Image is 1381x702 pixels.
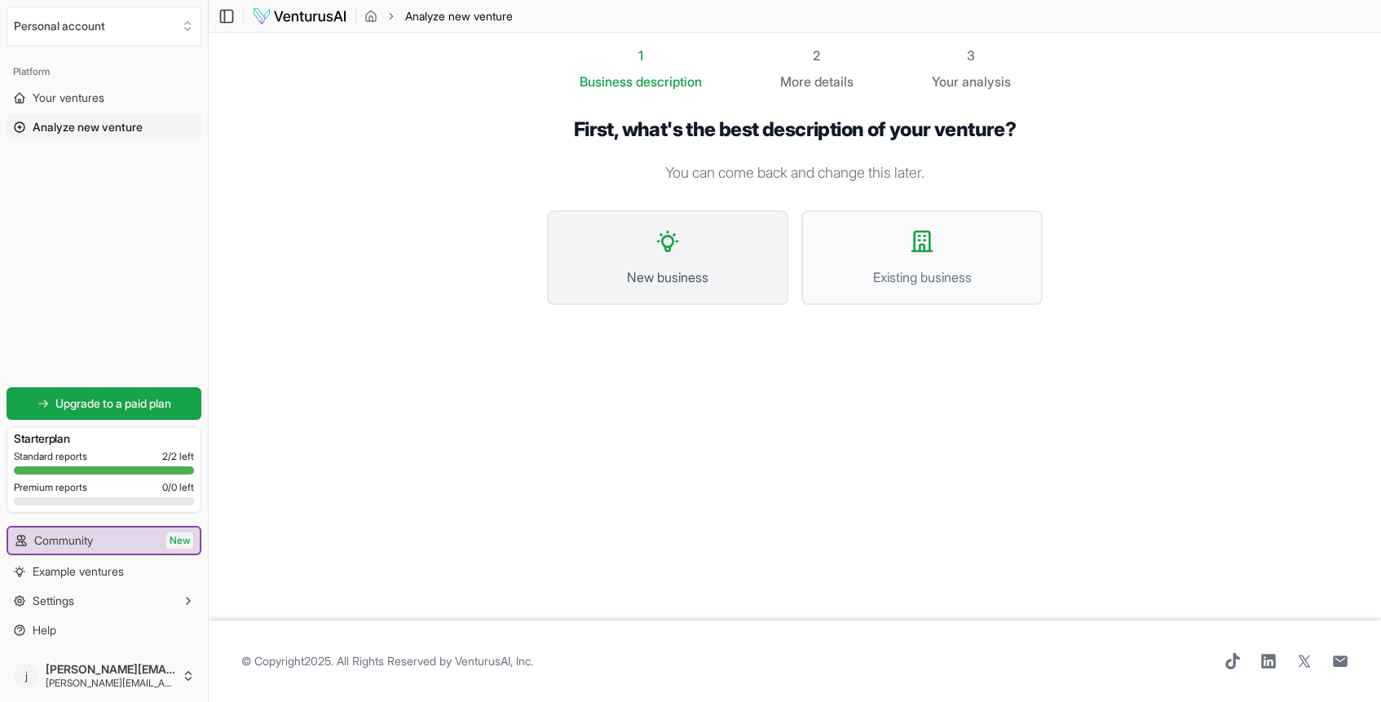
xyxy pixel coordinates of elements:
span: description [636,73,702,90]
div: 1 [580,46,702,65]
div: 2 [780,46,854,65]
span: Analyze new venture [33,119,143,135]
span: © Copyright 2025 . All Rights Reserved by . [241,653,533,669]
span: Analyze new venture [405,8,513,24]
nav: breadcrumb [364,8,513,24]
span: j [13,663,39,689]
span: Upgrade to a paid plan [55,395,171,412]
button: New business [547,210,788,305]
span: New [166,532,193,549]
a: Your ventures [7,85,201,111]
span: Business [580,72,633,91]
button: Existing business [801,210,1043,305]
span: Example ventures [33,563,124,580]
span: Your ventures [33,90,104,106]
a: CommunityNew [8,528,200,554]
a: Example ventures [7,559,201,585]
span: [PERSON_NAME][EMAIL_ADDRESS][PERSON_NAME][PERSON_NAME][DOMAIN_NAME] [46,662,175,677]
button: Settings [7,588,201,614]
a: Upgrade to a paid plan [7,387,201,420]
span: details [814,73,854,90]
span: Your [932,72,959,91]
img: logo [252,7,347,26]
h3: Starter plan [14,430,194,447]
span: Help [33,622,56,638]
span: Settings [33,593,74,609]
a: VenturusAI, Inc [455,654,531,668]
a: Analyze new venture [7,114,201,140]
span: More [780,72,811,91]
div: Platform [7,59,201,85]
p: You can come back and change this later. [547,161,1043,184]
a: Help [7,617,201,643]
span: 0 / 0 left [162,481,194,494]
button: j[PERSON_NAME][EMAIL_ADDRESS][PERSON_NAME][PERSON_NAME][DOMAIN_NAME][PERSON_NAME][EMAIL_ADDRESS][... [7,656,201,695]
span: Premium reports [14,481,87,494]
button: Select an organization [7,7,201,46]
span: Community [34,532,93,549]
span: [PERSON_NAME][EMAIL_ADDRESS][PERSON_NAME][PERSON_NAME][DOMAIN_NAME] [46,677,175,690]
h1: First, what's the best description of your venture? [547,117,1043,142]
span: New business [565,267,770,287]
div: 3 [932,46,1011,65]
span: analysis [962,73,1011,90]
span: 2 / 2 left [162,450,194,463]
span: Existing business [819,267,1025,287]
span: Standard reports [14,450,87,463]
